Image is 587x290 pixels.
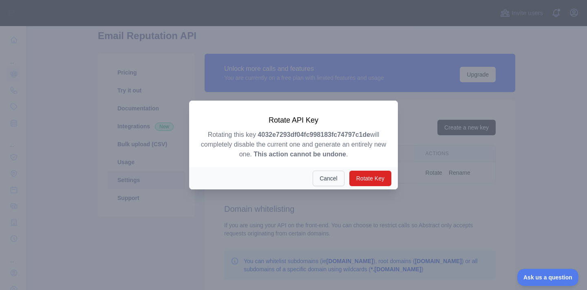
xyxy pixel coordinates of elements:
[313,171,344,186] button: Cancel
[258,131,370,138] strong: 4032e7293df04fc998183fc74797c1de
[199,115,388,125] h3: Rotate API Key
[349,171,391,186] button: Rotate Key
[254,151,346,158] strong: This action cannot be undone
[199,130,388,159] p: Rotating this key will completely disable the current one and generate an entirely new one. .
[517,269,579,286] iframe: Toggle Customer Support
